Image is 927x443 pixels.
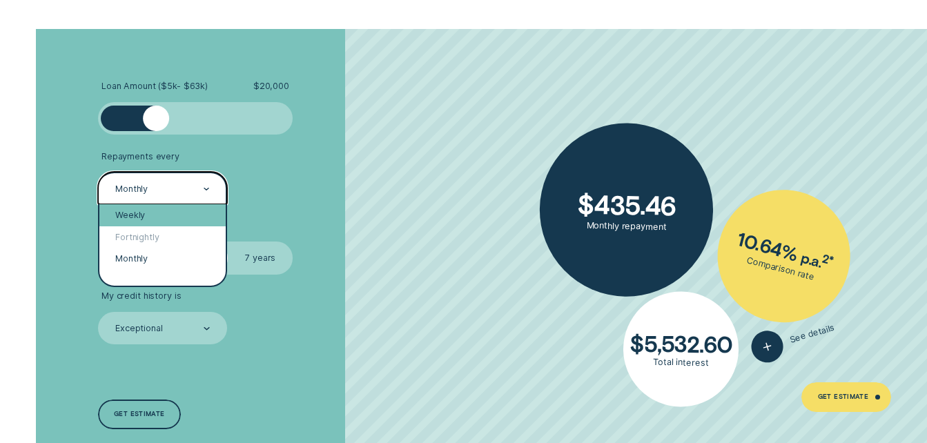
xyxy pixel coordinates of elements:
a: Get estimate [98,400,182,429]
div: Fortnightly [99,226,226,248]
span: See details [789,322,836,345]
button: See details [748,312,839,366]
div: Weekly [99,204,226,226]
span: Loan Amount ( $5k - $63k ) [101,81,208,92]
label: 7 years [228,242,293,274]
span: Repayments every [101,151,179,162]
a: Get Estimate [801,382,891,411]
span: My credit history is [101,291,182,302]
div: Monthly [99,248,226,269]
div: Exceptional [115,324,163,335]
div: Monthly [115,184,148,195]
span: $ 20,000 [253,81,289,92]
